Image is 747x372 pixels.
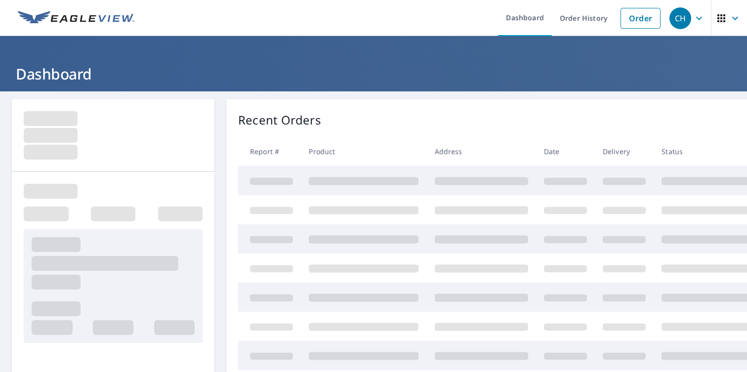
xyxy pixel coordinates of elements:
div: CH [669,7,691,29]
th: Delivery [595,137,654,166]
th: Address [427,137,536,166]
a: Order [621,8,661,29]
th: Report # [238,137,301,166]
th: Date [536,137,595,166]
h1: Dashboard [12,64,735,84]
th: Product [301,137,426,166]
p: Recent Orders [238,111,321,129]
img: EV Logo [18,11,134,26]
